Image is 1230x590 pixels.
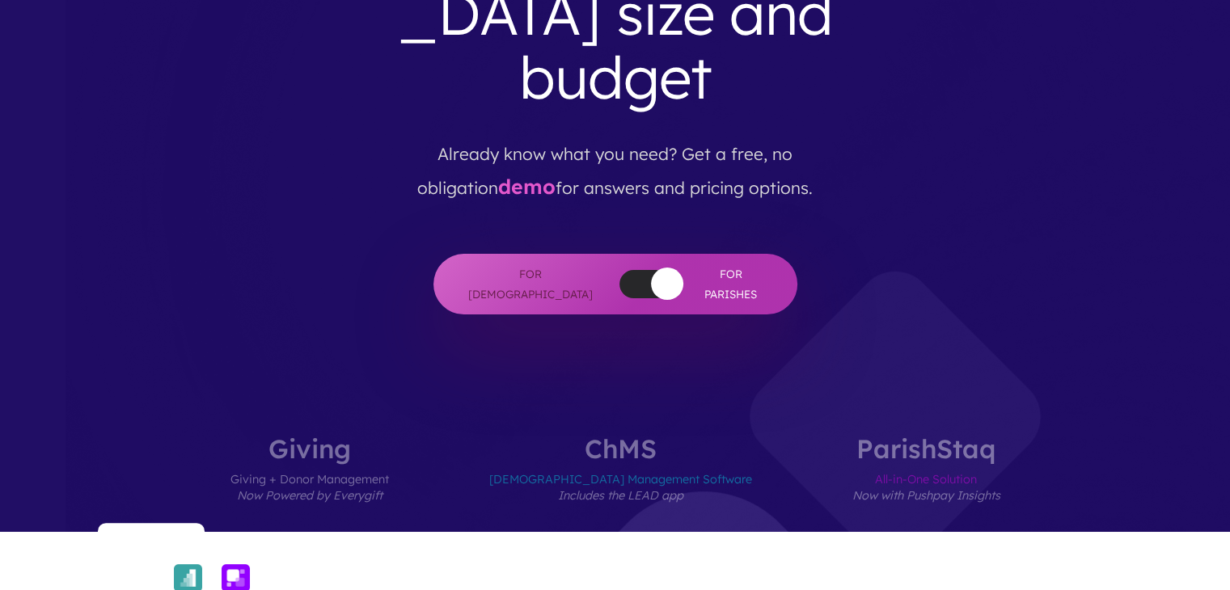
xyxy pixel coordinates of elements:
span: Giving + Donor Management [230,461,389,532]
p: Already know what you need? Get a free, no obligation for answers and pricing options. [383,123,847,205]
label: Giving [182,436,437,532]
em: Now with Pushpay Insights [852,488,1000,503]
span: All-in-One Solution [852,461,1000,532]
em: Now Powered by Everygift [237,488,383,503]
a: demo [498,174,556,199]
label: ParishStaq [804,436,1049,532]
em: Includes the LEAD app [558,488,683,503]
span: For Parishes [697,264,765,304]
span: For [DEMOGRAPHIC_DATA] [466,264,595,304]
span: [DEMOGRAPHIC_DATA] Management Software [489,461,752,532]
label: ChMS [441,436,801,532]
